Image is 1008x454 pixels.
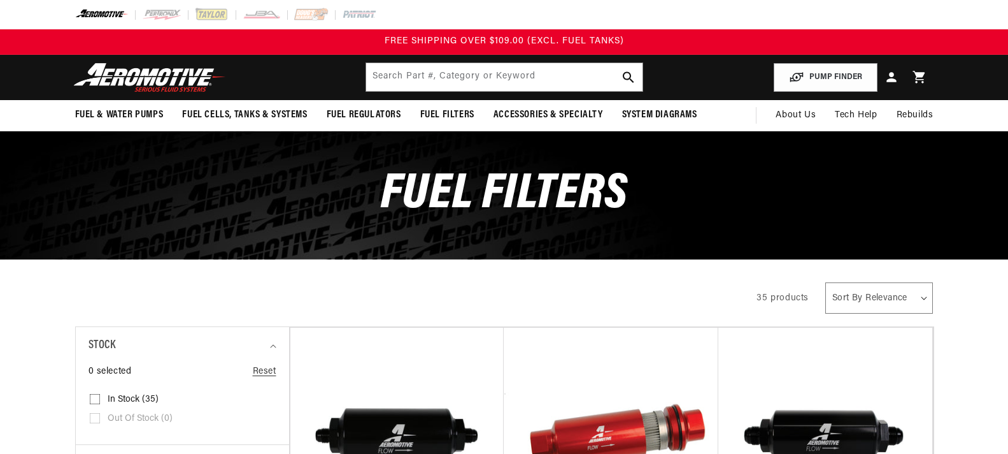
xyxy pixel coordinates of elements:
summary: Tech Help [825,100,886,131]
span: Fuel & Water Pumps [75,108,164,122]
button: PUMP FINDER [774,63,877,92]
a: About Us [766,100,825,131]
span: About Us [776,110,816,120]
summary: Stock (0 selected) [89,327,276,365]
span: System Diagrams [622,108,697,122]
summary: Fuel Filters [411,100,484,130]
button: search button [614,63,642,91]
span: Accessories & Specialty [493,108,603,122]
summary: Rebuilds [887,100,943,131]
span: Fuel Filters [381,170,628,220]
summary: Fuel Cells, Tanks & Systems [173,100,316,130]
summary: Fuel Regulators [317,100,411,130]
span: FREE SHIPPING OVER $109.00 (EXCL. FUEL TANKS) [385,36,624,46]
span: Out of stock (0) [108,413,173,425]
span: In stock (35) [108,394,159,406]
span: 35 products [756,293,809,303]
span: Fuel Filters [420,108,474,122]
span: 0 selected [89,365,132,379]
span: Stock [89,337,116,355]
a: Reset [253,365,276,379]
span: Tech Help [835,108,877,122]
span: Fuel Regulators [327,108,401,122]
img: Aeromotive [70,62,229,92]
summary: Fuel & Water Pumps [66,100,173,130]
summary: Accessories & Specialty [484,100,613,130]
span: Fuel Cells, Tanks & Systems [182,108,307,122]
input: Search by Part Number, Category or Keyword [366,63,642,91]
span: Rebuilds [897,108,933,122]
summary: System Diagrams [613,100,707,130]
